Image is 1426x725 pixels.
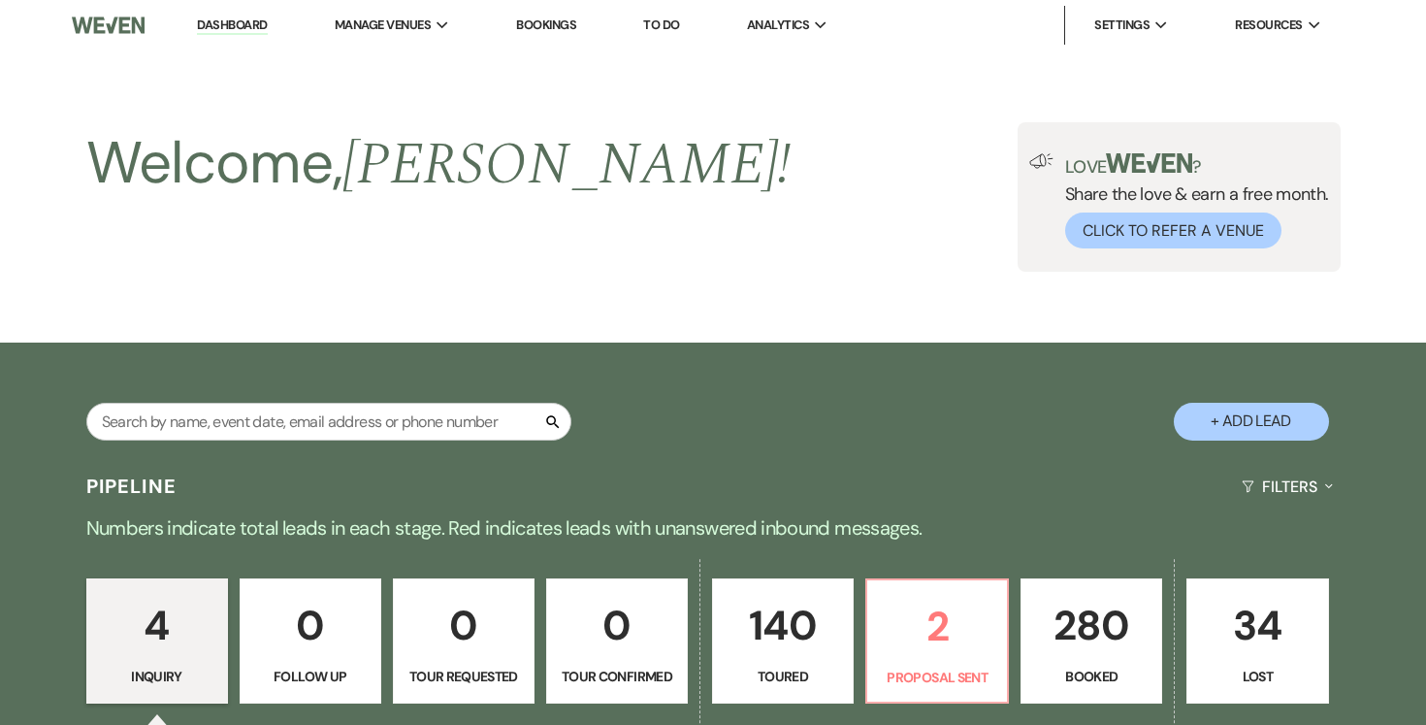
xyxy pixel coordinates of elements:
[712,578,854,705] a: 140Toured
[86,122,792,206] h2: Welcome,
[1029,153,1053,169] img: loud-speaker-illustration.svg
[335,16,431,35] span: Manage Venues
[1199,666,1315,687] p: Lost
[342,120,791,210] span: [PERSON_NAME] !
[516,16,576,33] a: Bookings
[1234,461,1340,512] button: Filters
[72,5,145,46] img: Weven Logo
[252,593,369,658] p: 0
[405,666,522,687] p: Tour Requested
[546,578,688,705] a: 0Tour Confirmed
[1106,153,1192,173] img: weven-logo-green.svg
[1033,666,1150,687] p: Booked
[1094,16,1150,35] span: Settings
[252,666,369,687] p: Follow Up
[879,594,995,659] p: 2
[559,666,675,687] p: Tour Confirmed
[1199,593,1315,658] p: 34
[879,667,995,688] p: Proposal Sent
[747,16,809,35] span: Analytics
[1065,213,1281,248] button: Click to Refer a Venue
[1174,403,1329,441] button: + Add Lead
[99,666,215,687] p: Inquiry
[86,403,571,441] input: Search by name, event date, email address or phone number
[1053,153,1329,248] div: Share the love & earn a free month.
[725,593,841,658] p: 140
[86,578,228,705] a: 4Inquiry
[1186,578,1328,705] a: 34Lost
[1033,593,1150,658] p: 280
[559,593,675,658] p: 0
[197,16,267,35] a: Dashboard
[725,666,841,687] p: Toured
[643,16,679,33] a: To Do
[240,578,381,705] a: 0Follow Up
[86,473,178,500] h3: Pipeline
[865,578,1009,705] a: 2Proposal Sent
[1235,16,1302,35] span: Resources
[99,593,215,658] p: 4
[1021,578,1162,705] a: 280Booked
[405,593,522,658] p: 0
[15,512,1411,544] p: Numbers indicate total leads in each stage. Red indicates leads with unanswered inbound messages.
[393,578,535,705] a: 0Tour Requested
[1065,153,1329,176] p: Love ?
